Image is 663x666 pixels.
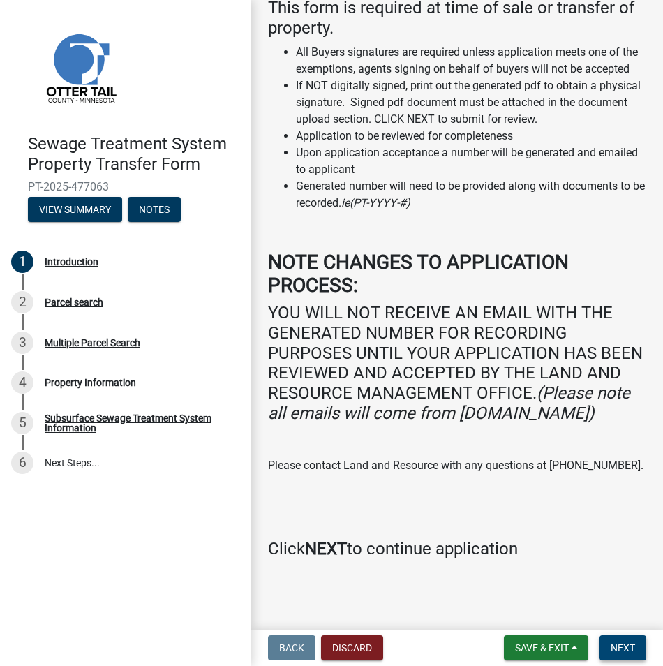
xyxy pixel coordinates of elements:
[45,297,103,307] div: Parcel search
[45,378,136,387] div: Property Information
[268,383,630,423] i: (Please note all emails will come from [DOMAIN_NAME])
[28,15,133,119] img: Otter Tail County, Minnesota
[279,642,304,653] span: Back
[296,178,646,212] li: Generated number will need to be provided along with documents to be recorded.
[28,197,122,222] button: View Summary
[11,452,33,474] div: 6
[341,196,410,209] i: ie(PT-YYYY-#)
[28,134,240,175] h4: Sewage Treatment System Property Transfer Form
[268,303,646,424] h4: YOU WILL NOT RECEIVE AN EMAIL WITH THE GENERATED NUMBER FOR RECORDING PURPOSES UNTIL YOUR APPLICA...
[11,332,33,354] div: 3
[11,251,33,273] div: 1
[504,635,588,660] button: Save & Exit
[515,642,569,653] span: Save & Exit
[599,635,646,660] button: Next
[45,338,140,348] div: Multiple Parcel Search
[45,413,229,433] div: Subsurface Sewage Treatment System Information
[305,539,347,558] strong: NEXT
[611,642,635,653] span: Next
[28,180,223,193] span: PT-2025-477063
[128,197,181,222] button: Notes
[128,205,181,216] wm-modal-confirm: Notes
[268,251,569,297] strong: NOTE CHANGES TO APPLICATION PROCESS:
[268,457,646,474] p: Please contact Land and Resource with any questions at [PHONE_NUMBER].
[296,128,646,145] li: Application to be reviewed for completeness
[11,371,33,394] div: 4
[268,539,646,559] h4: Click to continue application
[11,291,33,313] div: 2
[321,635,383,660] button: Discard
[296,44,646,77] li: All Buyers signatures are required unless application meets one of the exemptions, agents signing...
[28,205,122,216] wm-modal-confirm: Summary
[296,77,646,128] li: If NOT digitally signed, print out the generated pdf to obtain a physical signature. Signed pdf d...
[268,635,315,660] button: Back
[45,257,98,267] div: Introduction
[11,412,33,434] div: 5
[296,145,646,178] li: Upon application acceptance a number will be generated and emailed to applicant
